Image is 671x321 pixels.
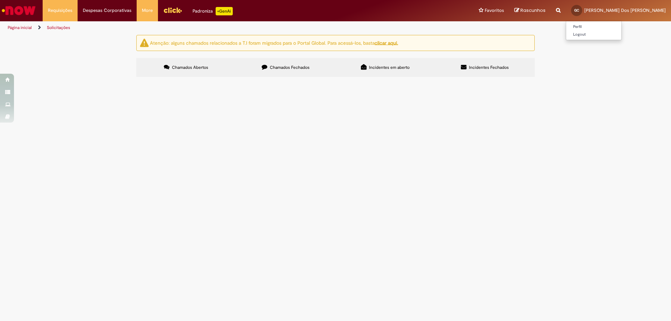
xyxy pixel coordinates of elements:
span: Rascunhos [520,7,546,14]
a: Logout [566,31,621,38]
a: Página inicial [8,25,32,30]
ng-bind-html: Atenção: alguns chamados relacionados a T.I foram migrados para o Portal Global. Para acessá-los,... [150,39,398,46]
span: Despesas Corporativas [83,7,131,14]
span: [PERSON_NAME] Dos [PERSON_NAME] [584,7,666,13]
a: Perfil [566,23,621,31]
img: click_logo_yellow_360x200.png [163,5,182,15]
span: Incidentes em aberto [369,65,410,70]
span: Incidentes Fechados [469,65,509,70]
a: Solicitações [47,25,70,30]
span: GC [574,8,579,13]
span: Chamados Fechados [270,65,310,70]
ul: Trilhas de página [5,21,442,34]
img: ServiceNow [1,3,37,17]
a: Rascunhos [514,7,546,14]
span: Requisições [48,7,72,14]
span: Favoritos [485,7,504,14]
div: Padroniza [193,7,233,15]
a: clicar aqui. [375,39,398,46]
span: More [142,7,153,14]
p: +GenAi [216,7,233,15]
span: Chamados Abertos [172,65,208,70]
